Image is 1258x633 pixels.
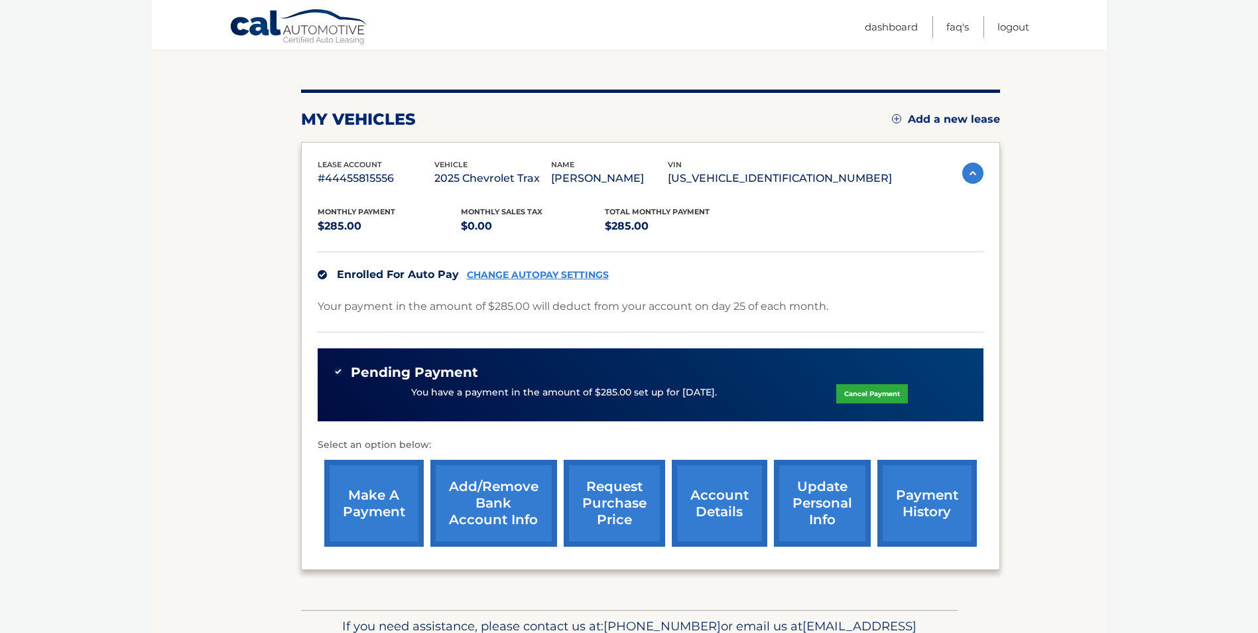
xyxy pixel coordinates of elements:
span: name [551,160,574,169]
a: Logout [997,16,1029,38]
img: check-green.svg [334,367,343,376]
span: Monthly sales Tax [461,207,542,216]
p: You have a payment in the amount of $285.00 set up for [DATE]. [411,386,717,400]
img: add.svg [892,114,901,123]
p: $285.00 [318,217,462,236]
a: Add a new lease [892,113,1000,126]
span: Pending Payment [351,364,478,381]
span: Monthly Payment [318,207,395,216]
h2: my vehicles [301,109,416,129]
span: lease account [318,160,382,169]
img: accordion-active.svg [962,163,983,184]
a: account details [672,460,767,547]
p: 2025 Chevrolet Trax [434,169,551,188]
p: Your payment in the amount of $285.00 will deduct from your account on day 25 of each month. [318,297,828,316]
span: Enrolled For Auto Pay [337,268,459,281]
a: Add/Remove bank account info [430,460,557,547]
p: $0.00 [461,217,605,236]
a: request purchase price [564,460,665,547]
img: check.svg [318,270,327,279]
a: Cancel Payment [836,384,908,403]
p: #44455815556 [318,169,434,188]
a: update personal info [774,460,871,547]
a: Cal Automotive [229,9,369,47]
p: [US_VEHICLE_IDENTIFICATION_NUMBER] [668,169,892,188]
p: [PERSON_NAME] [551,169,668,188]
a: payment history [877,460,977,547]
span: Total Monthly Payment [605,207,710,216]
span: vin [668,160,682,169]
a: CHANGE AUTOPAY SETTINGS [467,269,609,281]
a: make a payment [324,460,424,547]
a: FAQ's [946,16,969,38]
p: Select an option below: [318,437,983,453]
a: Dashboard [865,16,918,38]
p: $285.00 [605,217,749,236]
span: vehicle [434,160,468,169]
